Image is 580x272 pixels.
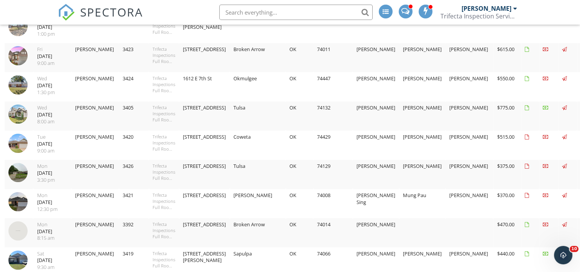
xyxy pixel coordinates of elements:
div: 12:30 pm [37,206,67,213]
div: Trifecta Inspections Full Room-by-Room Residential Template [153,46,175,65]
img: image_processing2025092585rlbbd3.jpeg [8,75,28,95]
div: [DATE] [37,111,67,118]
td: 3426 [119,160,149,189]
span: SPECTORA [80,4,143,20]
td: [PERSON_NAME] [71,131,119,160]
td: $515.00 [493,131,521,160]
td: 3421 [119,189,149,218]
td: OK [286,218,313,247]
td: [STREET_ADDRESS] [179,43,230,72]
td: [PERSON_NAME] [71,14,119,43]
td: [STREET_ADDRESS][PERSON_NAME] [179,14,230,43]
td: OK [286,14,313,43]
td: OK [286,72,313,101]
div: 8:00 am [37,118,67,125]
img: The Best Home Inspection Software - Spectora [58,4,75,21]
img: streetview [8,17,28,36]
div: 3:30 pm [37,177,67,184]
div: Sat [37,250,67,257]
div: Trifecta Inspections Full Room-by-Room Residential Template [153,192,175,211]
td: [PERSON_NAME] [399,131,445,160]
div: [DATE] [37,257,67,264]
td: 3392 [119,218,149,247]
td: [PERSON_NAME] [445,14,493,43]
img: image_processing20250924814blad8.jpeg [8,192,28,211]
div: Trifecta Inspections Full Room-by-Room Residential Template [153,75,175,94]
td: OK [286,189,313,218]
td: [PERSON_NAME] [353,160,399,189]
td: 1612 E 7th St [179,72,230,101]
div: Trifecta Inspections Full Room-by-Room Residential Template [153,221,175,240]
span: 10 [570,246,578,252]
td: 73115 [313,14,353,43]
td: [PERSON_NAME] [353,14,399,43]
td: $775.00 [493,101,521,131]
td: [PERSON_NAME] [399,72,445,101]
td: $375.00 [493,160,521,189]
td: [PERSON_NAME] [445,160,493,189]
td: [PERSON_NAME] [399,43,445,72]
td: [PERSON_NAME] [353,72,399,101]
td: [PERSON_NAME] [445,189,493,218]
img: image_processing2025092785v5q4f9.jpeg [8,250,28,270]
div: Wed [37,75,67,82]
img: image_processing202509258573fwch.jpeg [8,46,28,65]
td: [PERSON_NAME] [399,160,445,189]
td: Tulsa [230,101,286,131]
div: 9:00 am [37,148,67,154]
td: [PERSON_NAME] [353,131,399,160]
div: [DATE] [37,228,67,235]
td: [STREET_ADDRESS] [179,218,230,247]
td: Coweta [230,131,286,160]
div: 9:30 am [37,264,67,271]
td: [STREET_ADDRESS] [179,101,230,131]
div: Trifecta Inspections Full Room-by-Room Residential Template [153,250,175,269]
div: Trifecta Inspection Services [440,12,517,20]
td: 3424 [119,72,149,101]
td: [PERSON_NAME] [445,72,493,101]
td: $550.00 [493,72,521,101]
a: SPECTORA [58,10,143,27]
td: [PERSON_NAME] [399,14,445,43]
td: [PERSON_NAME] [353,218,399,247]
img: streetview [8,163,28,182]
td: [PERSON_NAME] [445,101,493,131]
td: 74008 [313,189,353,218]
td: OK [286,43,313,72]
div: 1:30 pm [37,89,67,96]
td: 74132 [313,101,353,131]
td: 74011 [313,43,353,72]
div: [DATE] [37,24,67,31]
img: image_processing20250923976pgkq5.jpeg [8,134,28,153]
td: [PERSON_NAME] [71,43,119,72]
div: [PERSON_NAME] [462,5,511,12]
div: Trifecta Inspections Full Room-by-Room Residential Template [153,17,175,35]
div: Trifecta Inspections Full Room-by-Room Residential Template [153,104,175,123]
td: $370.00 [493,189,521,218]
div: [DATE] [37,170,67,177]
td: [PERSON_NAME] [353,43,399,72]
td: 74447 [313,72,353,101]
td: [PERSON_NAME] Sing [353,189,399,218]
td: OK [286,101,313,131]
td: 74014 [313,218,353,247]
td: [PERSON_NAME] [71,160,119,189]
div: 1:00 pm [37,31,67,38]
div: [DATE] [37,141,67,148]
img: image_processing2025091285zto8hb.jpeg [8,104,28,124]
td: [STREET_ADDRESS] [179,189,230,218]
td: 74429 [313,131,353,160]
div: Mon [37,192,67,199]
td: Broken Arrow [230,43,286,72]
td: [PERSON_NAME] [230,189,286,218]
div: [DATE] [37,199,67,206]
div: Tue [37,134,67,141]
iframe: Intercom live chat [554,246,572,264]
div: Trifecta Inspections Full Room-by-Room Residential Template [153,163,175,181]
td: 74129 [313,160,353,189]
td: [STREET_ADDRESS] [179,160,230,189]
input: Search everything... [219,5,373,20]
td: [PERSON_NAME] [71,72,119,101]
td: 3423 [119,43,149,72]
td: Tulsa [230,160,286,189]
